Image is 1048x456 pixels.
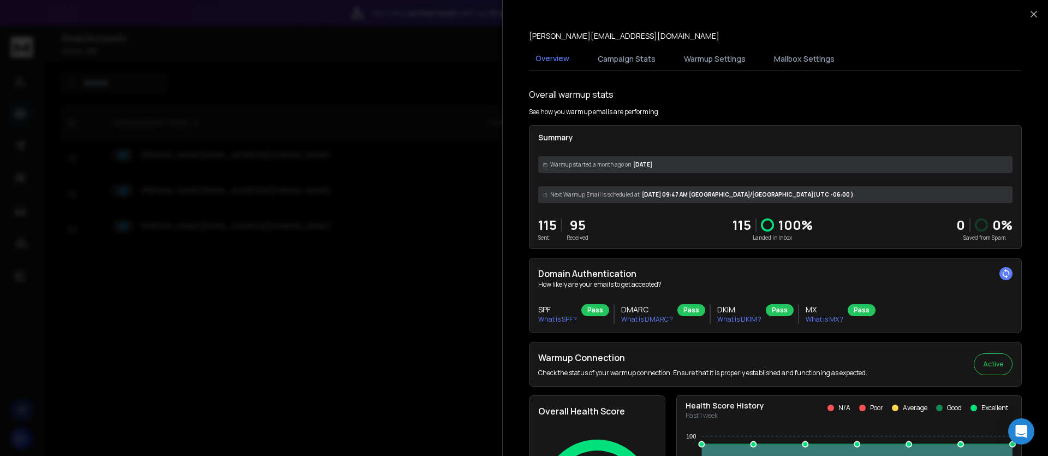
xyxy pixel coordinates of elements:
div: Pass [581,304,609,316]
tspan: 100 [686,433,696,440]
p: How likely are your emails to get accepted? [538,280,1013,289]
p: Past 1 week [686,411,764,420]
p: Landed in Inbox [733,234,813,242]
p: Received [567,234,588,242]
div: [DATE] 09:47 AM [GEOGRAPHIC_DATA]/[GEOGRAPHIC_DATA] (UTC -06:00 ) [538,186,1013,203]
p: Excellent [981,404,1008,412]
p: What is DMARC ? [621,315,673,324]
div: Pass [677,304,705,316]
h3: SPF [538,304,577,315]
p: Check the status of your warmup connection. Ensure that it is properly established and functionin... [538,369,867,377]
p: 115 [733,216,751,234]
h3: MX [806,304,843,315]
div: Pass [848,304,876,316]
p: What is MX ? [806,315,843,324]
div: [DATE] [538,156,1013,173]
button: Overview [529,46,576,72]
p: Average [903,404,927,412]
p: Poor [870,404,883,412]
p: [PERSON_NAME][EMAIL_ADDRESS][DOMAIN_NAME] [529,31,719,42]
div: Open Intercom Messenger [1008,418,1034,445]
p: 115 [538,216,557,234]
h3: DKIM [717,304,761,315]
p: Health Score History [686,400,764,411]
p: 0 % [992,216,1013,234]
p: Sent [538,234,557,242]
button: Campaign Stats [591,47,662,71]
p: What is DKIM ? [717,315,761,324]
button: Warmup Settings [677,47,752,71]
p: Good [947,404,962,412]
h2: Overall Health Score [538,405,656,418]
p: Summary [538,132,1013,143]
button: Active [974,353,1013,375]
p: Saved from Spam [956,234,1013,242]
h1: Overall warmup stats [529,88,614,101]
strong: 0 [956,216,965,234]
h2: Domain Authentication [538,267,1013,280]
p: See how you warmup emails are performing [529,108,658,116]
span: Next Warmup Email is scheduled at [550,191,640,199]
span: Warmup started a month ago on [550,161,631,169]
button: Mailbox Settings [767,47,841,71]
div: Pass [766,304,794,316]
p: What is SPF ? [538,315,577,324]
p: N/A [838,404,850,412]
p: 95 [567,216,588,234]
h2: Warmup Connection [538,351,867,364]
p: 100 % [778,216,813,234]
h3: DMARC [621,304,673,315]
